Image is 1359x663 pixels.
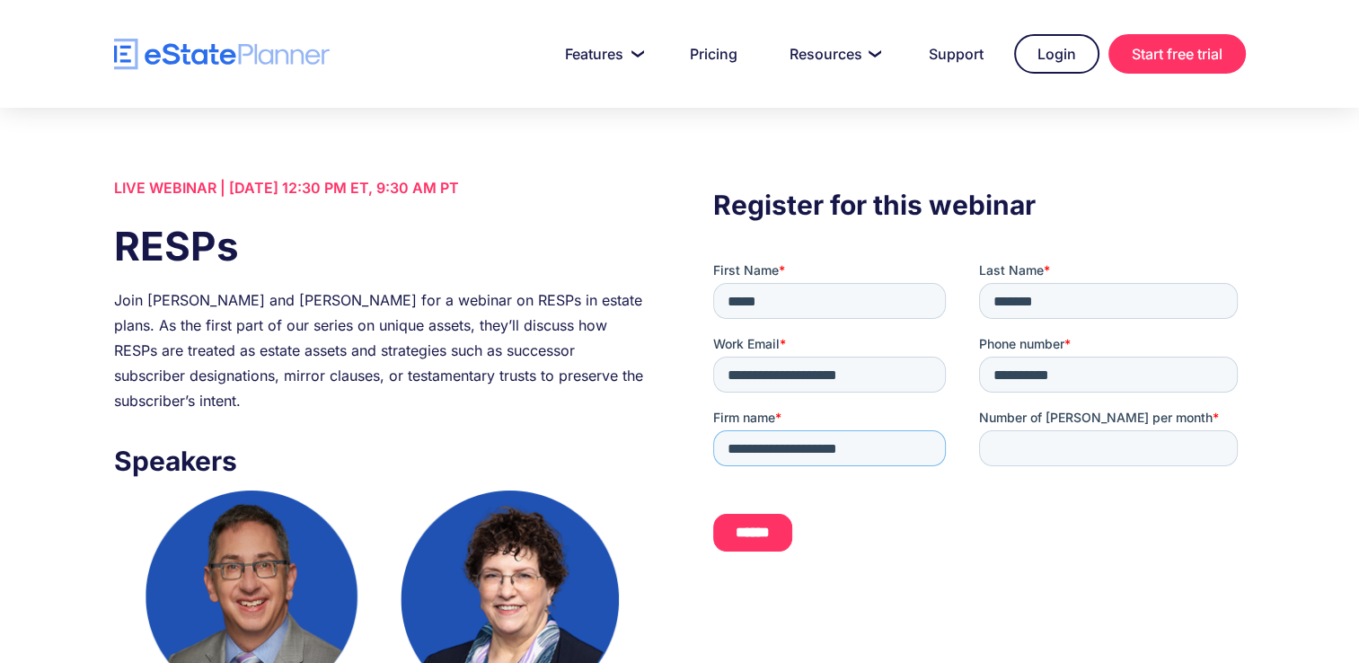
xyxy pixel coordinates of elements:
a: Features [543,36,659,72]
a: home [114,39,330,70]
h1: RESPs [114,218,646,274]
h3: Speakers [114,440,646,482]
h3: Register for this webinar [713,184,1245,225]
a: Resources [768,36,898,72]
a: Pricing [668,36,759,72]
a: Start free trial [1108,34,1246,74]
div: Join [PERSON_NAME] and [PERSON_NAME] for a webinar on RESPs in estate plans. As the first part of... [114,287,646,413]
div: LIVE WEBINAR | [DATE] 12:30 PM ET, 9:30 AM PT [114,175,646,200]
a: Login [1014,34,1099,74]
a: Support [907,36,1005,72]
iframe: Form 0 [713,261,1245,583]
